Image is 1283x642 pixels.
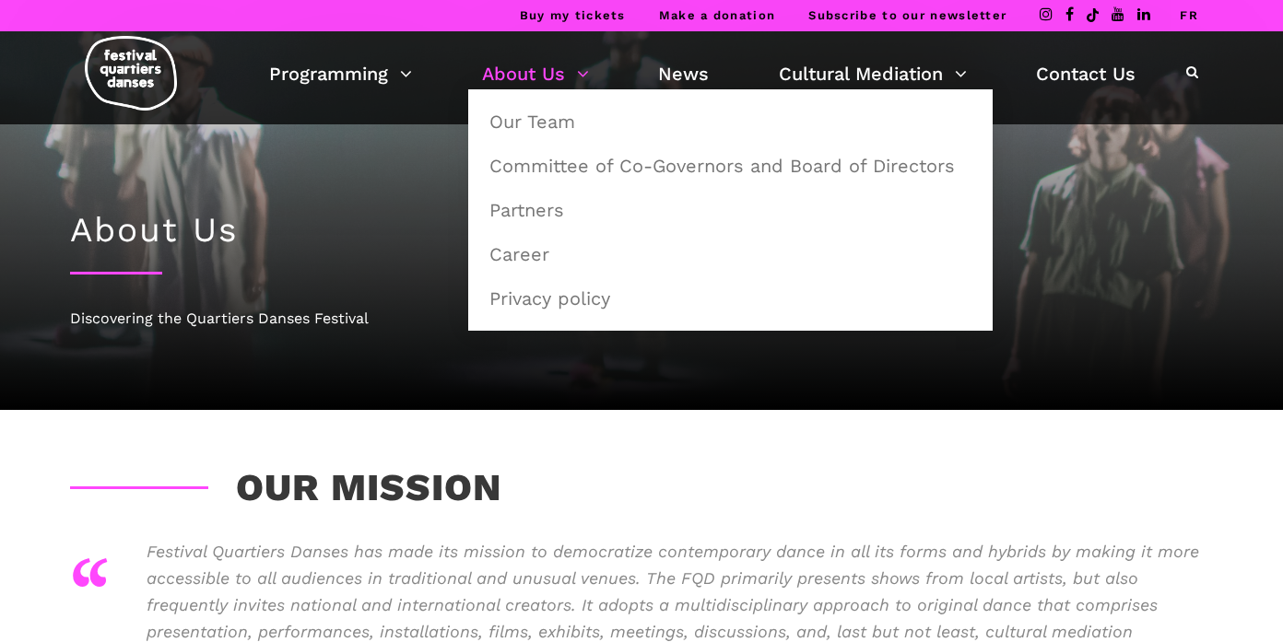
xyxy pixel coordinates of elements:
a: Partners [478,189,983,231]
a: Our Team [478,100,983,143]
h3: Our mission [70,465,502,511]
a: Committee of Co-Governors and Board of Directors [478,145,983,187]
a: About Us [482,58,589,89]
a: Programming [269,58,412,89]
a: Make a donation [659,8,776,22]
a: Privacy policy [478,277,983,320]
a: Career [478,233,983,275]
a: News [658,58,709,89]
a: Cultural Mediation [779,58,967,89]
div: “ [70,530,110,640]
h1: About Us [70,210,1213,251]
a: FR [1180,8,1198,22]
a: Subscribe to our newsletter [808,8,1006,22]
a: Buy my tickets [520,8,626,22]
img: logo-fqd-med [85,36,177,111]
a: Contact Us [1036,58,1136,89]
div: Discovering the Quartiers Danses Festival [70,307,1213,331]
